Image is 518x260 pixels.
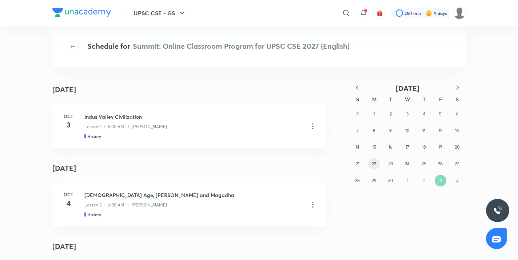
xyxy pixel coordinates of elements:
button: September 22, 2025 [368,158,380,170]
button: September 6, 2025 [451,108,463,120]
a: Company Logo [52,8,111,19]
button: September 24, 2025 [402,158,413,170]
abbr: September 9, 2025 [389,128,392,133]
button: September 14, 2025 [352,141,363,153]
button: September 27, 2025 [451,158,463,170]
abbr: Tuesday [389,96,392,103]
span: Summit: Online Classroom Program for UPSC CSE 2027 (English) [133,41,350,51]
h4: [DATE] [52,84,76,95]
button: September 30, 2025 [385,175,397,186]
h4: [DATE] [52,157,326,180]
abbr: September 22, 2025 [372,161,376,166]
button: September 12, 2025 [435,125,446,137]
button: September 25, 2025 [418,158,430,170]
h6: Oct [61,113,76,119]
abbr: September 25, 2025 [422,161,426,166]
button: September 13, 2025 [451,125,463,137]
h3: [DEMOGRAPHIC_DATA] Age, [PERSON_NAME] and Magadha [84,191,303,199]
button: September 3, 2025 [402,108,413,120]
abbr: September 19, 2025 [438,144,442,150]
abbr: September 12, 2025 [439,128,442,133]
abbr: September 17, 2025 [406,144,409,150]
abbr: September 30, 2025 [388,178,393,183]
h5: History [87,133,101,139]
img: streak [425,9,433,17]
img: ttu [493,206,502,215]
button: September 8, 2025 [368,125,380,137]
abbr: Monday [372,96,376,103]
abbr: September 11, 2025 [422,128,425,133]
button: September 2, 2025 [385,108,397,120]
button: September 9, 2025 [385,125,397,137]
abbr: Friday [439,96,442,103]
button: September 26, 2025 [435,158,446,170]
abbr: September 23, 2025 [388,161,393,166]
h5: History [87,211,101,218]
abbr: September 6, 2025 [456,111,458,117]
p: Lesson 3 • 6:00 AM • [PERSON_NAME] [84,202,167,208]
abbr: September 13, 2025 [455,128,459,133]
abbr: September 3, 2025 [406,111,409,117]
button: UPSC CSE - GS [129,6,191,20]
abbr: September 1, 2025 [373,111,375,117]
img: avatar [376,10,383,16]
abbr: September 20, 2025 [455,144,459,150]
abbr: September 18, 2025 [422,144,426,150]
abbr: September 26, 2025 [438,161,443,166]
h4: 3 [61,119,76,130]
button: September 5, 2025 [435,108,446,120]
button: September 4, 2025 [418,108,430,120]
h4: 4 [61,198,76,209]
abbr: September 21, 2025 [356,161,359,166]
abbr: September 15, 2025 [372,144,376,150]
a: Oct4[DEMOGRAPHIC_DATA] Age, [PERSON_NAME] and MagadhaLesson 3 • 6:00 AM • [PERSON_NAME]History [52,182,326,226]
span: [DATE] [396,83,419,93]
button: September 10, 2025 [402,125,413,137]
abbr: September 24, 2025 [405,161,410,166]
img: Celina Chingmuan [453,7,466,19]
button: September 7, 2025 [352,125,363,137]
h3: Indus Valley Civilization [84,113,303,121]
button: September 23, 2025 [385,158,397,170]
button: avatar [374,7,386,19]
button: September 20, 2025 [451,141,463,153]
h4: [DATE] [52,235,326,258]
abbr: September 28, 2025 [355,178,360,183]
button: September 19, 2025 [435,141,446,153]
abbr: Thursday [423,96,426,103]
button: September 15, 2025 [368,141,380,153]
img: Company Logo [52,8,111,17]
abbr: September 14, 2025 [355,144,359,150]
button: September 1, 2025 [368,108,380,120]
h4: Schedule for [87,41,350,52]
abbr: September 10, 2025 [405,128,409,133]
button: September 16, 2025 [385,141,397,153]
abbr: Saturday [456,96,459,103]
abbr: September 29, 2025 [372,178,376,183]
button: September 18, 2025 [418,141,430,153]
button: September 17, 2025 [402,141,413,153]
button: September 29, 2025 [368,175,380,186]
abbr: September 2, 2025 [390,111,392,117]
abbr: September 8, 2025 [373,128,375,133]
button: [DATE] [365,84,450,93]
button: September 21, 2025 [352,158,363,170]
p: Lesson 2 • 6:00 AM • [PERSON_NAME] [84,123,167,130]
abbr: September 5, 2025 [439,111,442,117]
abbr: September 4, 2025 [423,111,425,117]
abbr: Wednesday [405,96,410,103]
button: September 11, 2025 [418,125,430,137]
abbr: September 16, 2025 [388,144,393,150]
abbr: September 7, 2025 [356,128,359,133]
abbr: September 27, 2025 [455,161,459,166]
a: Oct3Indus Valley CivilizationLesson 2 • 6:00 AM • [PERSON_NAME]History [52,104,326,148]
abbr: Sunday [356,96,359,103]
h6: Oct [61,191,76,198]
button: September 28, 2025 [352,175,363,186]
